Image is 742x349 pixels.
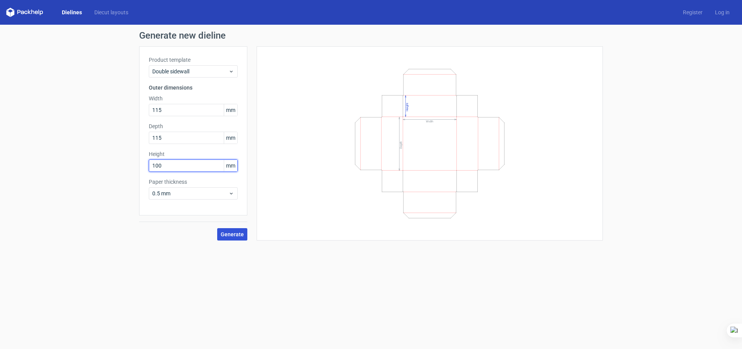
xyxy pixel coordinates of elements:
label: Width [149,95,238,102]
text: Depth [399,141,403,148]
label: Product template [149,56,238,64]
label: Depth [149,122,238,130]
a: Dielines [56,8,88,16]
h1: Generate new dieline [139,31,603,40]
a: Register [677,8,709,16]
h3: Outer dimensions [149,84,238,91]
label: Height [149,150,238,158]
span: mm [224,104,237,116]
text: Height [405,103,409,111]
span: mm [224,132,237,144]
span: 0.5 mm [152,190,228,197]
a: Diecut layouts [88,8,134,16]
a: Log in [709,8,736,16]
text: Width [426,120,433,123]
span: Double sidewall [152,68,228,75]
span: Generate [221,232,244,237]
span: mm [224,160,237,171]
button: Generate [217,228,247,241]
label: Paper thickness [149,178,238,186]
